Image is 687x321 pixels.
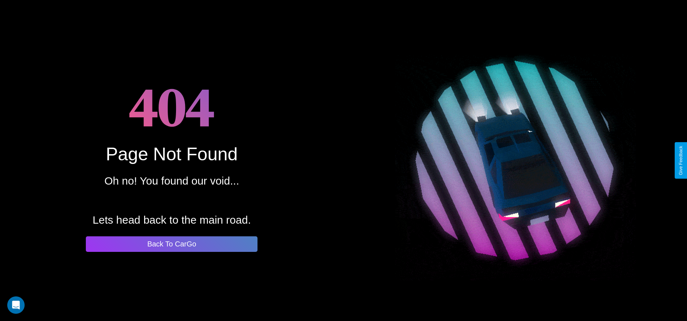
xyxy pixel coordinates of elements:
img: spinning car [395,41,636,281]
div: Page Not Found [106,144,238,165]
button: Back To CarGo [86,236,257,252]
div: Open Intercom Messenger [7,296,25,314]
p: Oh no! You found our void... Lets head back to the main road. [93,171,251,230]
h1: 404 [129,69,215,144]
div: Give Feedback [678,146,683,175]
